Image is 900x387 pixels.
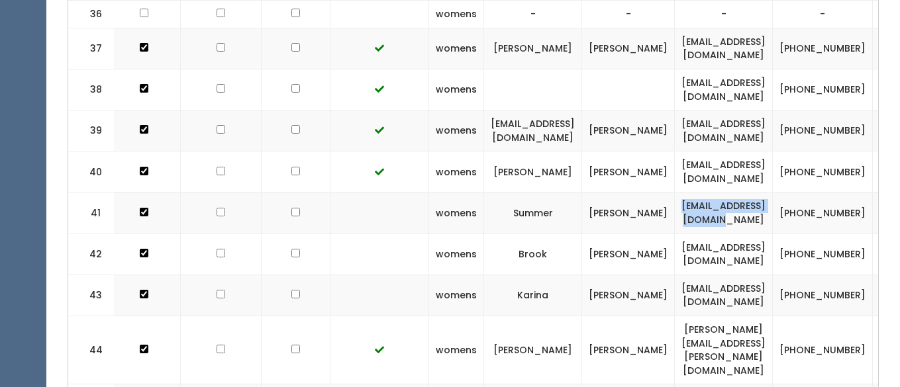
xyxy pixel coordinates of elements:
td: [EMAIL_ADDRESS][DOMAIN_NAME] [675,110,773,151]
td: 40 [68,151,115,193]
td: [PERSON_NAME] [582,316,675,384]
td: - [582,1,675,28]
td: Karina [484,275,582,316]
td: womens [429,234,484,275]
td: [EMAIL_ADDRESS][DOMAIN_NAME] [675,234,773,275]
td: [PERSON_NAME] [484,28,582,69]
td: [PERSON_NAME] [582,151,675,193]
td: [PERSON_NAME] [582,28,675,69]
td: [PERSON_NAME] [582,275,675,316]
td: 44 [68,316,115,384]
td: - [675,1,773,28]
td: [PERSON_NAME] [484,316,582,384]
td: [PHONE_NUMBER] [773,110,873,151]
td: [PHONE_NUMBER] [773,28,873,69]
td: [PERSON_NAME] [582,110,675,151]
td: womens [429,1,484,28]
td: Brook [484,234,582,275]
td: [PHONE_NUMBER] [773,234,873,275]
td: [PHONE_NUMBER] [773,316,873,384]
td: womens [429,316,484,384]
td: 43 [68,275,115,316]
td: 41 [68,193,115,234]
td: womens [429,28,484,69]
td: 42 [68,234,115,275]
td: [PHONE_NUMBER] [773,151,873,193]
td: [PERSON_NAME] [484,151,582,193]
td: womens [429,69,484,110]
td: [PERSON_NAME] [582,193,675,234]
td: 39 [68,110,115,151]
td: 38 [68,69,115,110]
td: [EMAIL_ADDRESS][DOMAIN_NAME] [675,69,773,110]
td: Summer [484,193,582,234]
td: [EMAIL_ADDRESS][DOMAIN_NAME] [484,110,582,151]
td: [PERSON_NAME] [582,234,675,275]
td: 37 [68,28,115,69]
td: [PHONE_NUMBER] [773,69,873,110]
td: [EMAIL_ADDRESS][DOMAIN_NAME] [675,193,773,234]
td: - [773,1,873,28]
td: [EMAIL_ADDRESS][DOMAIN_NAME] [675,28,773,69]
td: 36 [68,1,115,28]
td: [EMAIL_ADDRESS][DOMAIN_NAME] [675,151,773,193]
td: womens [429,110,484,151]
td: [PERSON_NAME][EMAIL_ADDRESS][PERSON_NAME][DOMAIN_NAME] [675,316,773,384]
td: [EMAIL_ADDRESS][DOMAIN_NAME] [675,275,773,316]
td: - [484,1,582,28]
td: [PHONE_NUMBER] [773,275,873,316]
td: womens [429,275,484,316]
td: womens [429,193,484,234]
td: womens [429,151,484,193]
td: [PHONE_NUMBER] [773,193,873,234]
